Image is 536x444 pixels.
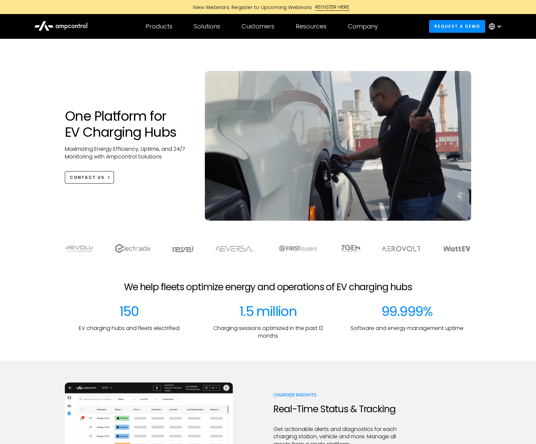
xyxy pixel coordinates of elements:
[242,23,274,30] div: Customers
[65,108,191,140] h1: One Platform for EV Charging Hubs
[186,4,315,11] div: New Webinars: Register to Upcoming Webinars
[119,303,139,319] div: 150
[115,244,150,253] img: electrada logo
[348,23,378,30] div: Company
[443,246,471,251] img: WattEV logo
[194,23,220,30] div: Solutions
[70,175,105,181] div: CONTACT US
[146,23,172,30] div: Products
[382,246,421,251] img: Aerovolt Logo
[65,171,114,184] a: CONTACT US
[296,23,326,30] div: Resources
[118,3,418,11] a: New Webinars: Register to Upcoming WebinarsREGISTER HERE
[315,3,350,11] div: REGISTER HERE
[239,303,297,319] div: 1.5 million
[381,303,433,319] div: 99.999%
[79,325,179,332] p: EV charging hubs and fleets electrified
[65,145,191,160] p: Maximizing Energy Efficiency, Uptime, and 24/7 Monitoring with Ampcontrol Solutions
[351,325,463,332] p: Software and energy management uptime
[124,282,412,293] h2: We help fleets optimize energy and operations of EV charging hubs
[273,404,402,415] h2: Real-Time Status & Tracking
[273,392,402,398] p: Charger Insights
[204,325,332,340] p: Charging sessions optimized in the past 12 months
[429,20,485,32] a: Request a demo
